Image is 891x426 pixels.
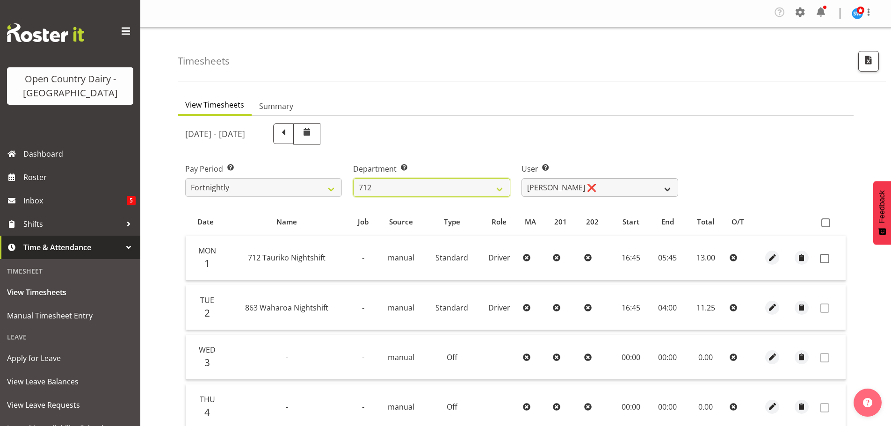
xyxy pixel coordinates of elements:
span: - [362,253,364,263]
span: Apply for Leave [7,351,133,365]
button: Feedback - Show survey [873,181,891,245]
td: 13.00 [685,236,726,281]
img: Rosterit website logo [7,23,84,42]
label: Department [353,163,510,174]
td: 00:00 [650,335,685,380]
div: Job [354,217,372,227]
span: - [362,303,364,313]
span: Inbox [23,194,127,208]
td: 05:45 [650,236,685,281]
td: 16:45 [612,236,650,281]
span: manual [388,402,414,412]
span: Time & Attendance [23,240,122,254]
div: Type [430,217,474,227]
span: View Timesheets [185,99,244,110]
td: Standard [425,236,479,281]
div: Timesheet [2,261,138,281]
span: Tue [200,295,214,305]
div: O/T [732,217,753,227]
span: Driver [488,303,510,313]
span: Dashboard [23,147,136,161]
td: 00:00 [612,335,650,380]
td: Standard [425,285,479,330]
div: 202 [586,217,607,227]
span: 5 [127,196,136,205]
div: Start [617,217,644,227]
div: Total [691,217,721,227]
span: Wed [199,345,216,355]
span: - [362,352,364,362]
span: 863 Waharoa Nightshift [245,303,328,313]
h4: Timesheets [178,56,230,66]
td: 16:45 [612,285,650,330]
span: Mon [198,245,216,256]
span: - [286,352,288,362]
span: View Leave Balances [7,375,133,389]
span: - [286,402,288,412]
div: End [655,217,680,227]
td: Off [425,335,479,380]
span: 1 [204,257,210,270]
a: View Leave Balances [2,370,138,393]
span: 2 [204,306,210,319]
div: MA [525,217,544,227]
div: Source [383,217,420,227]
span: View Timesheets [7,285,133,299]
a: View Timesheets [2,281,138,304]
span: Driver [488,253,510,263]
span: Roster [23,170,136,184]
span: manual [388,303,414,313]
span: - [362,402,364,412]
label: Pay Period [185,163,342,174]
span: manual [388,253,414,263]
h5: [DATE] - [DATE] [185,129,245,139]
span: Shifts [23,217,122,231]
span: Manual Timesheet Entry [7,309,133,323]
span: 3 [204,356,210,369]
span: manual [388,352,414,362]
img: help-xxl-2.png [863,398,872,407]
div: Leave [2,327,138,347]
span: 4 [204,405,210,419]
td: 0.00 [685,335,726,380]
label: User [522,163,678,174]
span: Summary [259,101,293,112]
div: Name [231,217,343,227]
div: 201 [554,217,575,227]
span: Feedback [878,190,886,223]
button: Export CSV [858,51,879,72]
span: View Leave Requests [7,398,133,412]
div: Role [485,217,514,227]
td: 11.25 [685,285,726,330]
td: 04:00 [650,285,685,330]
a: Apply for Leave [2,347,138,370]
a: Manual Timesheet Entry [2,304,138,327]
span: Thu [200,394,215,404]
div: Open Country Dairy - [GEOGRAPHIC_DATA] [16,72,124,100]
span: 712 Tauriko Nightshift [248,253,326,263]
a: View Leave Requests [2,393,138,417]
img: steve-webb7510.jpg [852,8,863,19]
div: Date [191,217,220,227]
